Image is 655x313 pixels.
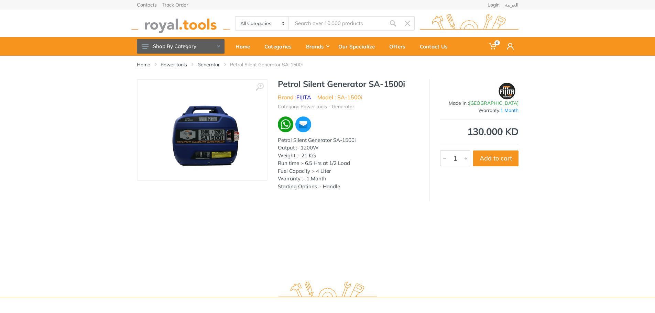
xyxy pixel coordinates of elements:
[440,107,518,114] div: Warranty:
[278,136,419,191] div: Petrol Silent Generator SA-1500i Output :- 1200W Weight :- 21 KG Run time :- 6.5 Hrs at 1/2 Load ...
[317,93,362,101] li: Model : SA-1500i
[278,116,294,132] img: wa.webp
[289,16,385,31] input: Site search
[162,2,188,7] a: Track Order
[230,61,313,68] li: Petrol Silent Generator SA-1500i
[137,61,518,68] nav: breadcrumb
[260,39,301,54] div: Categories
[500,107,518,113] span: 1 Month
[495,82,518,100] img: FIJITA
[231,37,260,56] a: Home
[469,100,518,106] span: [GEOGRAPHIC_DATA]
[415,39,457,54] div: Contact Us
[440,127,518,136] div: 130.000 KD
[278,93,311,101] li: Brand :
[137,2,157,7] a: Contacts
[473,150,518,166] button: Add to cart
[231,39,260,54] div: Home
[137,61,150,68] a: Home
[334,39,384,54] div: Our Specialize
[295,116,312,133] img: ma.webp
[420,14,518,33] img: royal.tools Logo
[278,103,354,110] li: Category: Power tools - Generator
[296,94,311,101] a: FIJITA
[131,14,230,33] img: royal.tools Logo
[301,39,334,54] div: Brands
[236,17,290,30] select: Category
[384,37,415,56] a: Offers
[144,87,260,173] img: Royal Tools - Petrol Silent Generator SA-1500i
[440,100,518,107] div: Made In :
[260,37,301,56] a: Categories
[334,37,384,56] a: Our Specialize
[278,282,377,301] img: royal.tools Logo
[494,40,500,45] span: 0
[415,37,457,56] a: Contact Us
[505,2,518,7] a: العربية
[278,79,419,89] h1: Petrol Silent Generator SA-1500i
[384,39,415,54] div: Offers
[161,61,187,68] a: Power tools
[488,2,500,7] a: Login
[484,37,502,56] a: 0
[197,61,220,68] a: Generator
[137,39,225,54] button: Shop By Category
